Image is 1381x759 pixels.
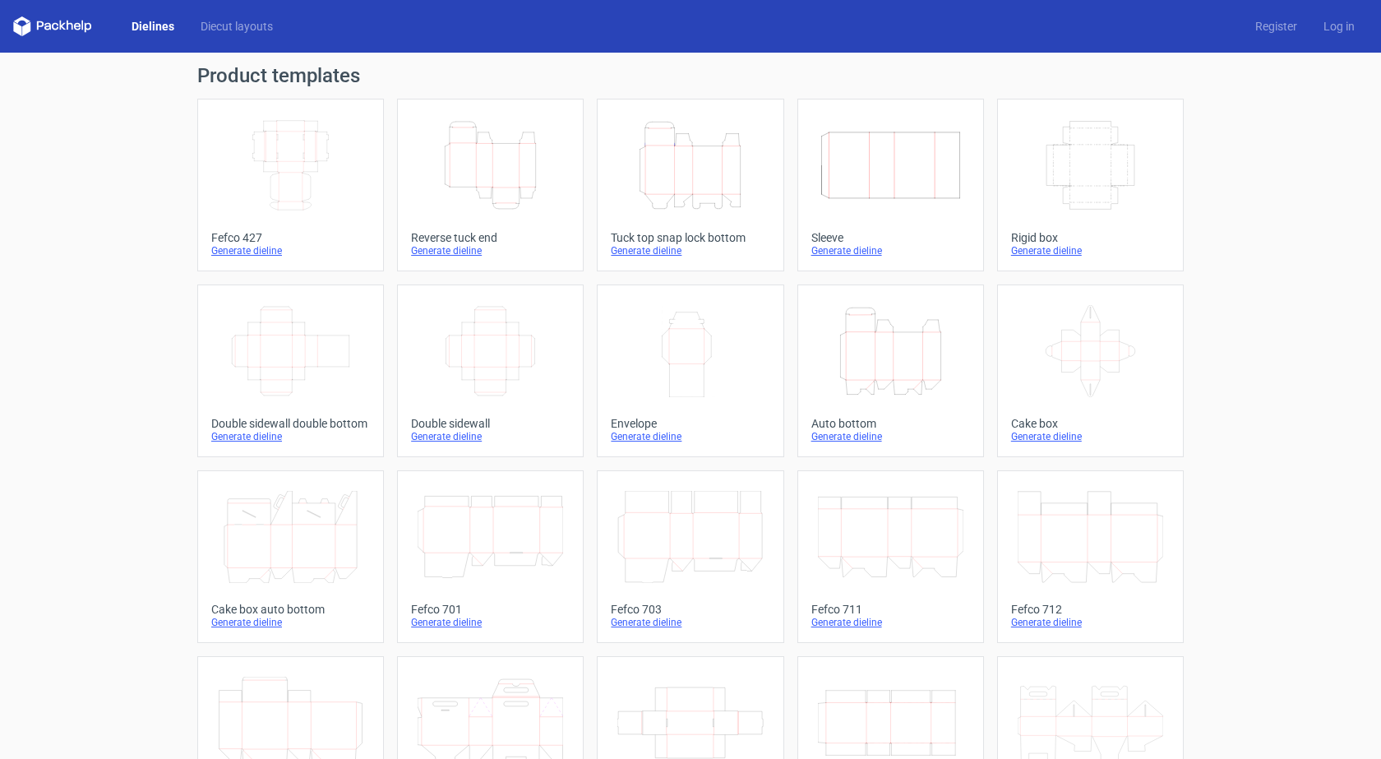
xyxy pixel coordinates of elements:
a: Tuck top snap lock bottomGenerate dieline [597,99,783,271]
a: Double sidewall double bottomGenerate dieline [197,285,384,457]
div: Double sidewall double bottom [211,417,370,430]
div: Reverse tuck end [411,231,570,244]
div: Sleeve [811,231,970,244]
div: Generate dieline [211,616,370,629]
div: Envelope [611,417,769,430]
div: Cake box auto bottom [211,603,370,616]
a: Fefco 701Generate dieline [397,470,584,643]
div: Generate dieline [611,244,769,257]
a: SleeveGenerate dieline [797,99,984,271]
a: Reverse tuck endGenerate dieline [397,99,584,271]
div: Auto bottom [811,417,970,430]
a: Diecut layouts [187,18,286,35]
div: Generate dieline [811,430,970,443]
a: EnvelopeGenerate dieline [597,285,783,457]
a: Log in [1310,18,1368,35]
div: Generate dieline [211,244,370,257]
div: Fefco 701 [411,603,570,616]
div: Generate dieline [811,616,970,629]
a: Fefco 427Generate dieline [197,99,384,271]
div: Generate dieline [1011,430,1170,443]
div: Generate dieline [611,616,769,629]
div: Generate dieline [411,430,570,443]
a: Cake boxGenerate dieline [997,285,1184,457]
a: Auto bottomGenerate dieline [797,285,984,457]
div: Generate dieline [411,244,570,257]
div: Generate dieline [1011,616,1170,629]
a: Rigid boxGenerate dieline [997,99,1184,271]
div: Double sidewall [411,417,570,430]
div: Generate dieline [611,430,769,443]
a: Dielines [118,18,187,35]
div: Fefco 427 [211,231,370,244]
h1: Product templates [197,66,1184,86]
div: Generate dieline [811,244,970,257]
div: Generate dieline [1011,244,1170,257]
a: Cake box auto bottomGenerate dieline [197,470,384,643]
a: Fefco 703Generate dieline [597,470,783,643]
div: Fefco 711 [811,603,970,616]
div: Rigid box [1011,231,1170,244]
a: Fefco 712Generate dieline [997,470,1184,643]
a: Register [1242,18,1310,35]
div: Tuck top snap lock bottom [611,231,769,244]
div: Fefco 703 [611,603,769,616]
div: Fefco 712 [1011,603,1170,616]
a: Double sidewallGenerate dieline [397,285,584,457]
div: Generate dieline [411,616,570,629]
a: Fefco 711Generate dieline [797,470,984,643]
div: Cake box [1011,417,1170,430]
div: Generate dieline [211,430,370,443]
